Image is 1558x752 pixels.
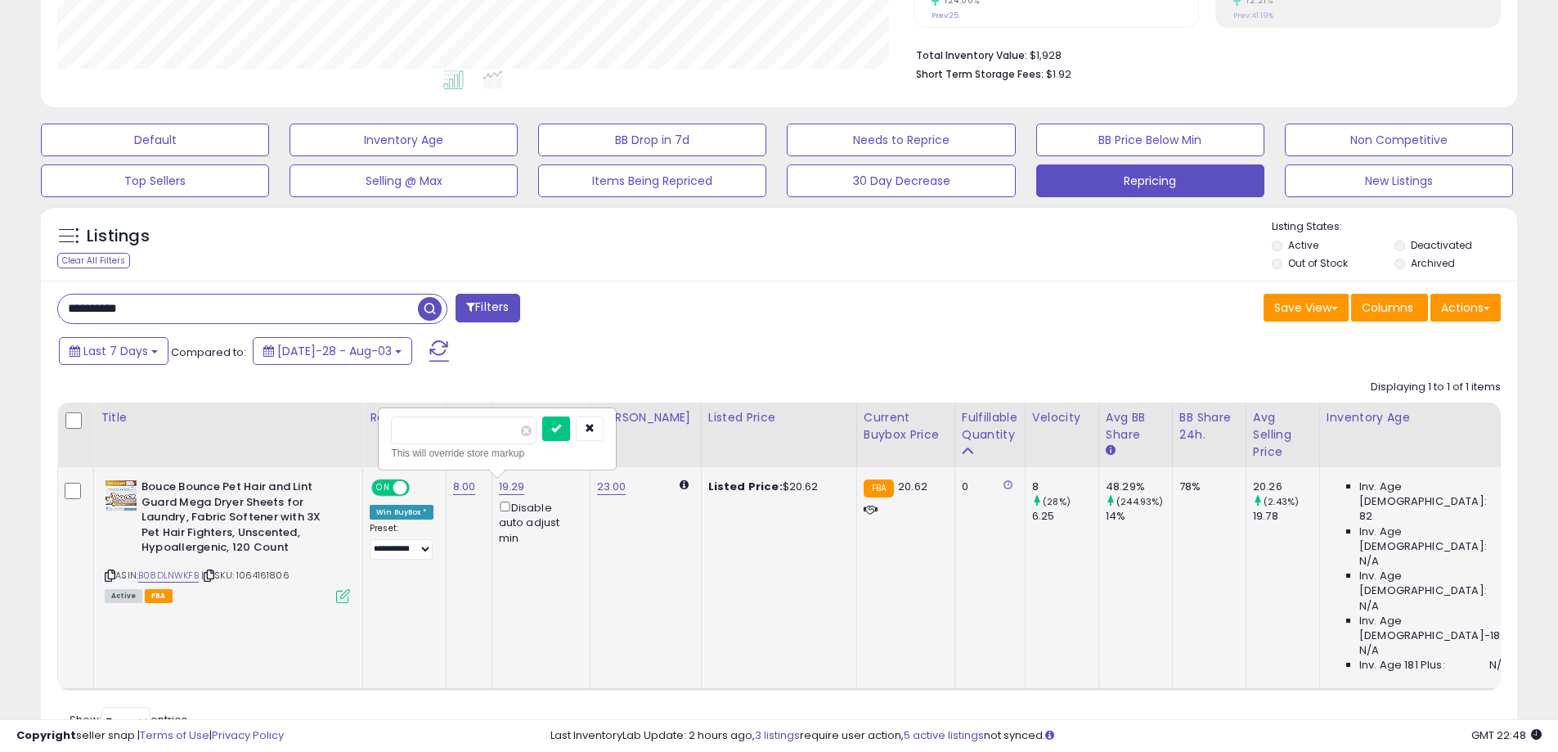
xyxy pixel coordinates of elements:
[1116,495,1163,508] small: (244.93%)
[290,164,518,197] button: Selling @ Max
[916,67,1044,81] b: Short Term Storage Fees:
[1371,380,1501,395] div: Displaying 1 to 1 of 1 items
[1106,480,1172,494] div: 48.29%
[201,569,290,582] span: | SKU: 1064161806
[1179,409,1239,444] div: BB Share 24h.
[370,505,433,520] div: Win BuyBox *
[1233,11,1273,20] small: Prev: 41.19%
[70,712,187,727] span: Show: entries
[538,164,766,197] button: Items Being Repriced
[1359,509,1372,524] span: 82
[370,523,433,560] div: Preset:
[1032,480,1098,494] div: 8
[1359,643,1379,658] span: N/A
[755,727,800,743] a: 3 listings
[1272,219,1517,235] p: Listing States:
[1430,294,1501,322] button: Actions
[456,294,519,322] button: Filters
[1359,569,1509,598] span: Inv. Age [DEMOGRAPHIC_DATA]:
[253,337,412,365] button: [DATE]-28 - Aug-03
[105,480,350,601] div: ASIN:
[916,44,1488,64] li: $1,928
[277,343,392,359] span: [DATE]-28 - Aug-03
[1359,525,1509,554] span: Inv. Age [DEMOGRAPHIC_DATA]:
[1359,554,1379,569] span: N/A
[212,727,284,743] a: Privacy Policy
[1351,294,1428,322] button: Columns
[1411,256,1455,270] label: Archived
[57,253,130,268] div: Clear All Filters
[141,480,340,560] b: Bouce Bounce Pet Hair and Lint Guard Mega Dryer Sheets for Laundry, Fabric Softener with 3X Pet H...
[407,481,433,495] span: OFF
[1106,444,1116,458] small: Avg BB Share.
[41,164,269,197] button: Top Sellers
[1106,509,1172,524] div: 14%
[1264,294,1349,322] button: Save View
[1489,658,1509,673] span: N/A
[916,48,1027,62] b: Total Inventory Value:
[1046,66,1071,82] span: $1.92
[1362,299,1413,316] span: Columns
[87,225,150,248] h5: Listings
[1359,480,1509,509] span: Inv. Age [DEMOGRAPHIC_DATA]:
[59,337,168,365] button: Last 7 Days
[1359,658,1445,673] span: Inv. Age 181 Plus:
[787,124,1015,156] button: Needs to Reprice
[1288,238,1318,252] label: Active
[391,445,604,462] div: This will override store markup
[171,344,246,360] span: Compared to:
[962,409,1018,444] div: Fulfillable Quantity
[105,589,142,603] span: All listings currently available for purchase on Amazon
[1359,599,1379,614] span: N/A
[145,589,173,603] span: FBA
[1179,480,1233,494] div: 78%
[1253,409,1313,461] div: Avg Selling Price
[105,480,137,512] img: 51kXX3EJB0L._SL40_.jpg
[1359,614,1509,643] span: Inv. Age [DEMOGRAPHIC_DATA]-180:
[1106,409,1165,444] div: Avg BB Share
[904,727,984,743] a: 5 active listings
[499,498,577,546] div: Disable auto adjust min
[140,727,209,743] a: Terms of Use
[787,164,1015,197] button: 30 Day Decrease
[1043,495,1071,508] small: (28%)
[373,481,393,495] span: ON
[597,479,626,495] a: 23.00
[864,480,894,498] small: FBA
[1264,495,1299,508] small: (2.43%)
[1285,164,1513,197] button: New Listings
[550,728,1542,744] div: Last InventoryLab Update: 2 hours ago, require user action, not synced.
[708,409,850,426] div: Listed Price
[538,124,766,156] button: BB Drop in 7d
[1327,409,1515,426] div: Inventory Age
[1032,409,1092,426] div: Velocity
[1036,124,1264,156] button: BB Price Below Min
[41,124,269,156] button: Default
[290,124,518,156] button: Inventory Age
[1032,509,1098,524] div: 6.25
[370,409,439,426] div: Repricing
[1253,480,1319,494] div: 20.26
[101,409,356,426] div: Title
[932,11,959,20] small: Prev: 25
[864,409,948,444] div: Current Buybox Price
[1036,164,1264,197] button: Repricing
[708,480,844,494] div: $20.62
[453,479,476,495] a: 8.00
[597,409,694,426] div: [PERSON_NAME]
[898,479,927,494] span: 20.62
[1411,238,1472,252] label: Deactivated
[962,480,1012,494] div: 0
[708,479,783,494] b: Listed Price:
[16,728,284,744] div: seller snap | |
[16,727,76,743] strong: Copyright
[83,343,148,359] span: Last 7 Days
[1253,509,1319,524] div: 19.78
[138,569,199,583] a: B08DLNWKFB
[1471,727,1542,743] span: 2025-08-11 22:48 GMT
[1288,256,1348,270] label: Out of Stock
[499,479,525,495] a: 19.29
[1285,124,1513,156] button: Non Competitive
